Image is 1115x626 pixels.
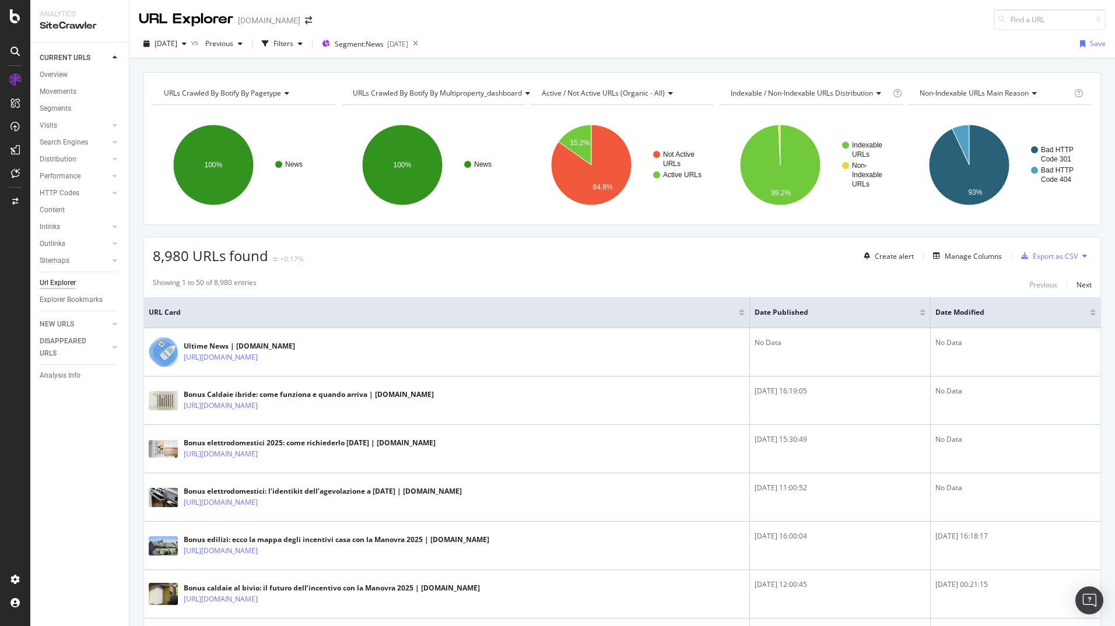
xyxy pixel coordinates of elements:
div: CURRENT URLS [40,52,90,64]
div: arrow-right-arrow-left [305,16,312,24]
div: Bonus edilizi: ecco la mappa degli incentivi casa con la Manovra 2025 | [DOMAIN_NAME] [184,534,489,545]
span: Indexable / Non-Indexable URLs distribution [731,88,873,98]
div: No Data [755,337,925,348]
div: [DOMAIN_NAME] [238,15,300,26]
text: 99.2% [771,189,791,197]
text: URLs [852,150,869,159]
svg: A chart. [153,114,336,216]
span: URL Card [149,307,736,318]
div: Segments [40,103,71,115]
text: 100% [205,161,223,169]
a: Overview [40,69,121,81]
div: SiteCrawler [40,19,120,33]
text: Not Active [663,150,695,159]
a: Segments [40,103,121,115]
div: Export as CSV [1033,251,1078,261]
div: DISAPPEARED URLS [40,335,99,360]
div: Performance [40,170,80,182]
span: Date Published [755,307,902,318]
div: Explorer Bookmarks [40,294,103,306]
div: Analytics [40,9,120,19]
span: Active / Not Active URLs (organic - all) [542,88,665,98]
div: No Data [935,483,1096,493]
div: Visits [40,119,57,132]
h4: URLs Crawled By Botify By multiproperty_dashboard [350,84,539,103]
text: Bad HTTP [1041,146,1074,154]
div: Create alert [875,251,914,261]
div: No Data [935,434,1096,445]
text: Indexable [852,141,882,149]
text: Code 404 [1041,175,1071,184]
div: Open Intercom Messenger [1075,586,1103,614]
a: CURRENT URLS [40,52,109,64]
svg: A chart. [720,114,903,216]
h4: URLs Crawled By Botify By pagetype [162,84,325,103]
div: [DATE] [387,39,408,49]
span: Date Modified [935,307,1072,318]
a: Inlinks [40,221,109,233]
div: [DATE] 15:30:49 [755,434,925,445]
text: URLs [852,180,869,188]
a: Sitemaps [40,255,109,267]
button: Segment:News[DATE] [317,34,408,53]
text: Non- [852,161,867,170]
button: Previous [201,34,247,53]
h4: Active / Not Active URLs [539,84,703,103]
div: Inlinks [40,221,60,233]
text: Bad HTTP [1041,166,1074,174]
div: Bonus Caldaie ibride: come funziona e quando arriva | [DOMAIN_NAME] [184,389,434,400]
div: [DATE] 00:21:15 [935,579,1096,590]
div: Next [1077,280,1092,290]
span: URLs Crawled By Botify By multiproperty_dashboard [353,88,522,98]
a: [URL][DOMAIN_NAME] [184,593,258,605]
text: News [474,160,492,168]
button: Previous [1029,277,1057,291]
button: Create alert [859,247,914,265]
span: Segment: News [335,39,384,49]
a: NEW URLS [40,318,109,330]
button: [DATE] [139,34,191,53]
span: vs [191,37,201,47]
img: main image [149,337,178,368]
svg: A chart. [342,114,525,216]
div: NEW URLS [40,318,74,330]
div: [DATE] 11:00:52 [755,483,925,493]
a: Content [40,204,121,216]
a: [URL][DOMAIN_NAME] [184,497,258,508]
a: HTTP Codes [40,187,109,199]
text: 15.2% [570,139,590,147]
a: [URL][DOMAIN_NAME] [184,351,258,363]
h4: Indexable / Non-Indexable URLs Distribution [728,84,890,103]
text: News [285,160,303,168]
a: [URL][DOMAIN_NAME] [184,400,258,412]
div: Sitemaps [40,255,69,267]
span: 2025 Aug. 31st [155,38,177,48]
button: Filters [257,34,307,53]
div: Overview [40,69,68,81]
svg: A chart. [531,114,714,216]
text: 93% [968,188,982,196]
a: Outlinks [40,238,109,250]
div: Search Engines [40,136,88,149]
text: URLs [663,160,681,168]
div: Previous [1029,280,1057,290]
div: HTTP Codes [40,187,79,199]
span: URLs Crawled By Botify By pagetype [164,88,281,98]
div: Bonus caldaie al bivio: il futuro dell’incentivo con la Manovra 2025 | [DOMAIN_NAME] [184,583,480,593]
div: [DATE] 12:00:45 [755,579,925,590]
div: Manage Columns [945,251,1002,261]
div: A chart. [909,114,1092,216]
div: Bonus elettrodomestici: l’identikit dell’agevolazione a [DATE] | [DOMAIN_NAME] [184,486,462,497]
div: Analysis Info [40,370,80,382]
span: Previous [201,38,233,48]
div: Movements [40,86,76,98]
div: Showing 1 to 50 of 8,980 entries [153,277,257,291]
a: Performance [40,170,109,182]
div: [DATE] 16:00:04 [755,531,925,541]
a: Explorer Bookmarks [40,294,121,306]
div: [DATE] 16:18:17 [935,531,1096,541]
div: Bonus elettrodomestici 2025: come richiederlo [DATE] | [DOMAIN_NAME] [184,438,436,448]
img: Equal [273,258,278,261]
